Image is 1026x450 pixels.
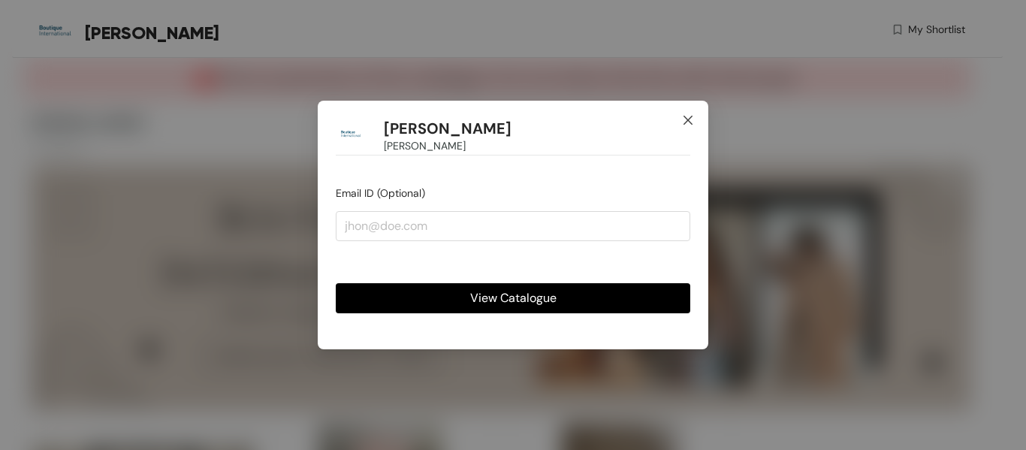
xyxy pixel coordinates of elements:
[384,119,511,138] h1: [PERSON_NAME]
[336,119,366,149] img: Buyer Portal
[682,114,694,126] span: close
[336,283,690,313] button: View Catalogue
[336,211,690,241] input: jhon@doe.com
[384,137,466,154] span: [PERSON_NAME]
[336,186,425,200] span: Email ID (Optional)
[668,101,708,141] button: Close
[470,288,557,307] span: View Catalogue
